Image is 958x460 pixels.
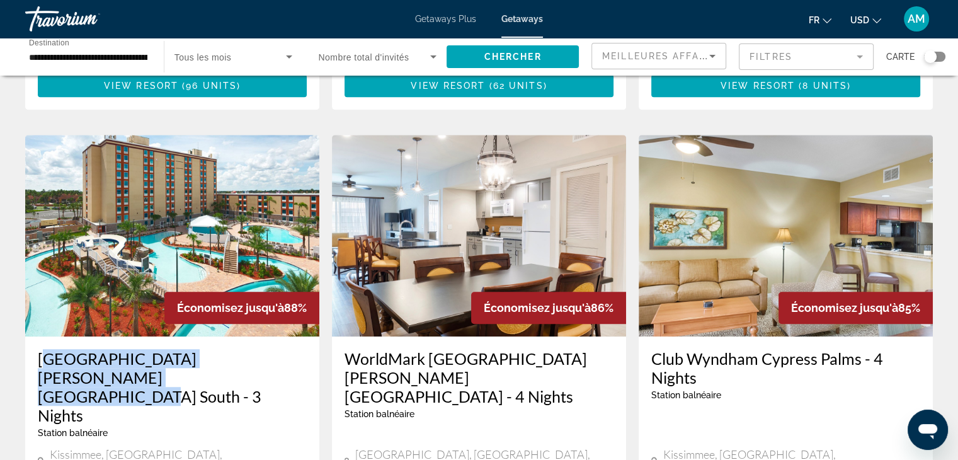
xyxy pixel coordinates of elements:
[345,349,613,406] a: WorldMark [GEOGRAPHIC_DATA][PERSON_NAME][GEOGRAPHIC_DATA] - 4 Nights
[29,38,69,47] span: Destination
[164,292,319,324] div: 88%
[332,135,626,336] img: 5945I01X.jpg
[602,49,716,64] mat-select: Sort by
[411,81,485,91] span: View Resort
[639,135,933,336] img: 3995I01X.jpg
[850,15,869,25] span: USD
[795,81,851,91] span: ( )
[809,15,819,25] span: fr
[186,81,237,91] span: 96 units
[38,74,307,97] button: View Resort(96 units)
[471,292,626,324] div: 86%
[602,51,723,61] span: Meilleures affaires
[501,14,543,24] a: Getaways
[886,48,915,66] span: Carte
[809,11,831,29] button: Change language
[721,81,795,91] span: View Resort
[447,45,579,68] button: Chercher
[319,52,409,62] span: Nombre total d'invités
[178,81,241,91] span: ( )
[778,292,933,324] div: 85%
[739,43,874,71] button: Filter
[25,135,319,336] img: RGF1E01X.jpg
[651,349,920,387] a: Club Wyndham Cypress Palms - 4 Nights
[802,81,847,91] span: 8 units
[908,410,948,450] iframe: Bouton de lancement de la fenêtre de messagerie
[38,428,108,438] span: Station balnéaire
[345,409,414,419] span: Station balnéaire
[791,301,898,314] span: Économisez jusqu'à
[415,14,476,24] a: Getaways Plus
[908,13,925,25] span: AM
[104,81,178,91] span: View Resort
[900,6,933,32] button: User Menu
[493,81,544,91] span: 62 units
[174,52,232,62] span: Tous les mois
[651,74,920,97] button: View Resort(8 units)
[484,52,542,62] span: Chercher
[345,74,613,97] button: View Resort(62 units)
[651,390,721,400] span: Station balnéaire
[850,11,881,29] button: Change currency
[177,301,284,314] span: Économisez jusqu'à
[38,349,307,425] a: [GEOGRAPHIC_DATA] [PERSON_NAME] [GEOGRAPHIC_DATA] South - 3 Nights
[485,81,547,91] span: ( )
[25,3,151,35] a: Travorium
[484,301,591,314] span: Économisez jusqu'à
